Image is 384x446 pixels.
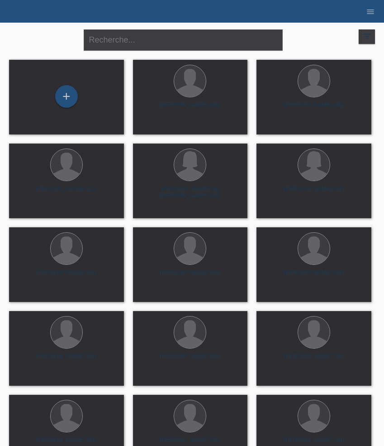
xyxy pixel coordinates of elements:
i: menu [366,7,375,16]
div: [PERSON_NAME] (41) [264,185,364,200]
div: [PERSON_NAME] (45) [140,353,241,367]
div: [PERSON_NAME] (43) [16,269,117,283]
div: [PERSON_NAME] (48) [140,101,241,116]
a: menu [361,9,379,14]
div: [PERSON_NAME] (22) [16,185,117,200]
div: [PERSON_NAME] (30) [264,353,364,367]
div: [PERSON_NAME] (40) [140,269,241,283]
div: [PERSON_NAME] (46) [264,101,364,116]
div: [PERSON_NAME] (51) [16,353,117,367]
i: filter_list [362,31,372,41]
div: Enregistrer le client [56,89,77,104]
input: Recherche... [84,29,283,51]
div: [PERSON_NAME] (52) [264,269,364,283]
div: [PERSON_NAME] Na [PERSON_NAME] (46) [140,185,241,200]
